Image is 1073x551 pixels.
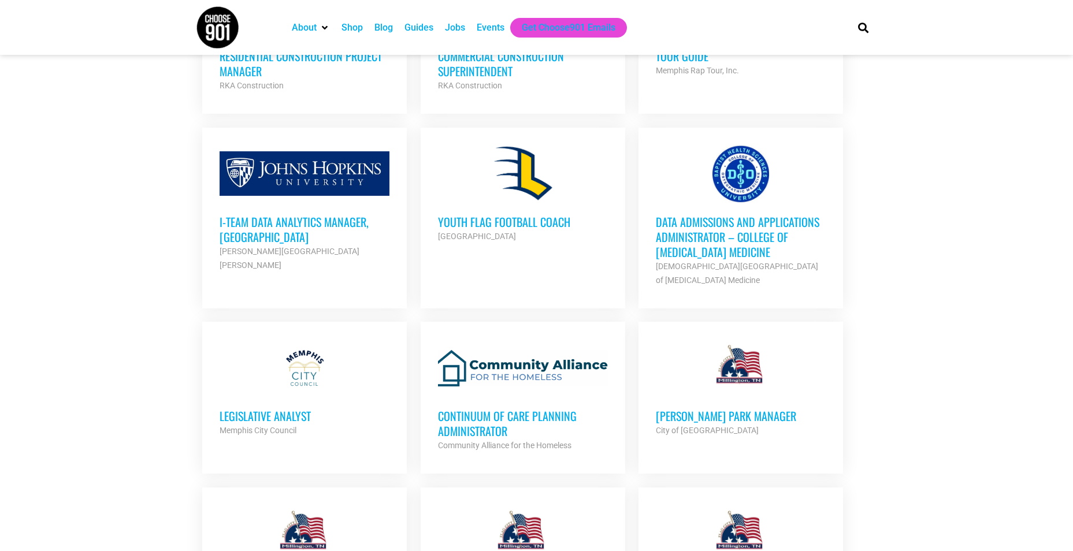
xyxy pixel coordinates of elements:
a: About [292,21,317,35]
strong: City of [GEOGRAPHIC_DATA] [656,426,759,435]
a: Get Choose901 Emails [522,21,615,35]
a: Guides [404,21,433,35]
h3: Youth Flag Football Coach [438,214,608,229]
strong: RKA Construction [220,81,284,90]
strong: [DEMOGRAPHIC_DATA][GEOGRAPHIC_DATA] of [MEDICAL_DATA] Medicine [656,262,818,285]
h3: Residential Construction Project Manager [220,49,389,79]
h3: Data Admissions and Applications Administrator – College of [MEDICAL_DATA] Medicine [656,214,826,259]
strong: [PERSON_NAME][GEOGRAPHIC_DATA][PERSON_NAME] [220,247,359,270]
strong: Memphis City Council [220,426,296,435]
h3: [PERSON_NAME] PARK MANAGER [656,408,826,423]
strong: Memphis Rap Tour, Inc. [656,66,739,75]
strong: RKA Construction [438,81,502,90]
h3: Legislative Analyst [220,408,389,423]
strong: Community Alliance for the Homeless [438,441,571,450]
div: Search [853,18,872,37]
a: Jobs [445,21,465,35]
a: Blog [374,21,393,35]
a: Youth Flag Football Coach [GEOGRAPHIC_DATA] [421,128,625,260]
h3: Continuum of Care Planning Administrator [438,408,608,438]
a: [PERSON_NAME] PARK MANAGER City of [GEOGRAPHIC_DATA] [638,322,843,455]
a: Data Admissions and Applications Administrator – College of [MEDICAL_DATA] Medicine [DEMOGRAPHIC_... [638,128,843,304]
h3: Tour Guide [656,49,826,64]
a: Events [477,21,504,35]
h3: Commercial Construction Superintendent [438,49,608,79]
strong: [GEOGRAPHIC_DATA] [438,232,516,241]
h3: i-team Data Analytics Manager, [GEOGRAPHIC_DATA] [220,214,389,244]
a: Continuum of Care Planning Administrator Community Alliance for the Homeless [421,322,625,470]
a: Shop [341,21,363,35]
div: About [286,18,336,38]
a: Legislative Analyst Memphis City Council [202,322,407,455]
nav: Main nav [286,18,838,38]
a: i-team Data Analytics Manager, [GEOGRAPHIC_DATA] [PERSON_NAME][GEOGRAPHIC_DATA][PERSON_NAME] [202,128,407,289]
